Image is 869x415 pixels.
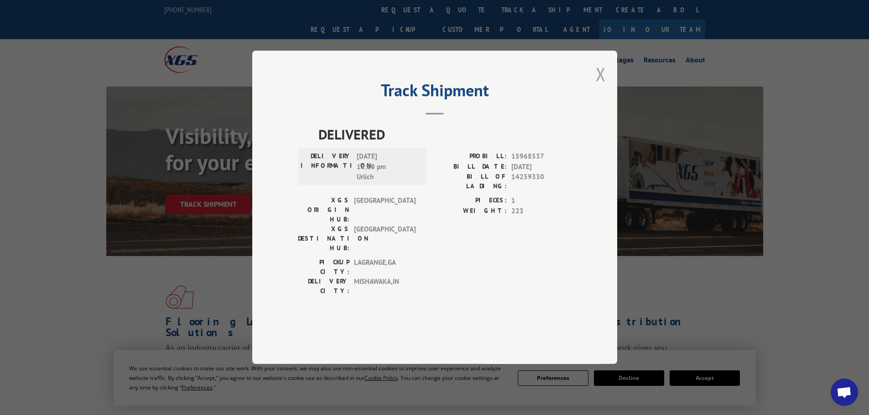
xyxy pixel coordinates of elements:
[354,196,416,225] span: [GEOGRAPHIC_DATA]
[357,152,418,183] span: [DATE] 12:10 pm Urlich
[435,162,507,172] label: BILL DATE:
[435,196,507,206] label: PIECES:
[435,152,507,162] label: PROBILL:
[831,379,858,406] div: Open chat
[354,277,416,296] span: MISHAWAKA , IN
[511,206,572,216] span: 223
[511,152,572,162] span: 15968537
[298,258,349,277] label: PICKUP CITY:
[298,196,349,225] label: XGS ORIGIN HUB:
[298,84,572,101] h2: Track Shipment
[511,196,572,206] span: 1
[511,162,572,172] span: [DATE]
[318,124,572,145] span: DELIVERED
[298,277,349,296] label: DELIVERY CITY:
[354,258,416,277] span: LAGRANGE , GA
[354,225,416,253] span: [GEOGRAPHIC_DATA]
[435,172,507,191] label: BILL OF LADING:
[511,172,572,191] span: 14259330
[435,206,507,216] label: WEIGHT:
[298,225,349,253] label: XGS DESTINATION HUB:
[596,62,606,86] button: Close modal
[301,152,352,183] label: DELIVERY INFORMATION:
